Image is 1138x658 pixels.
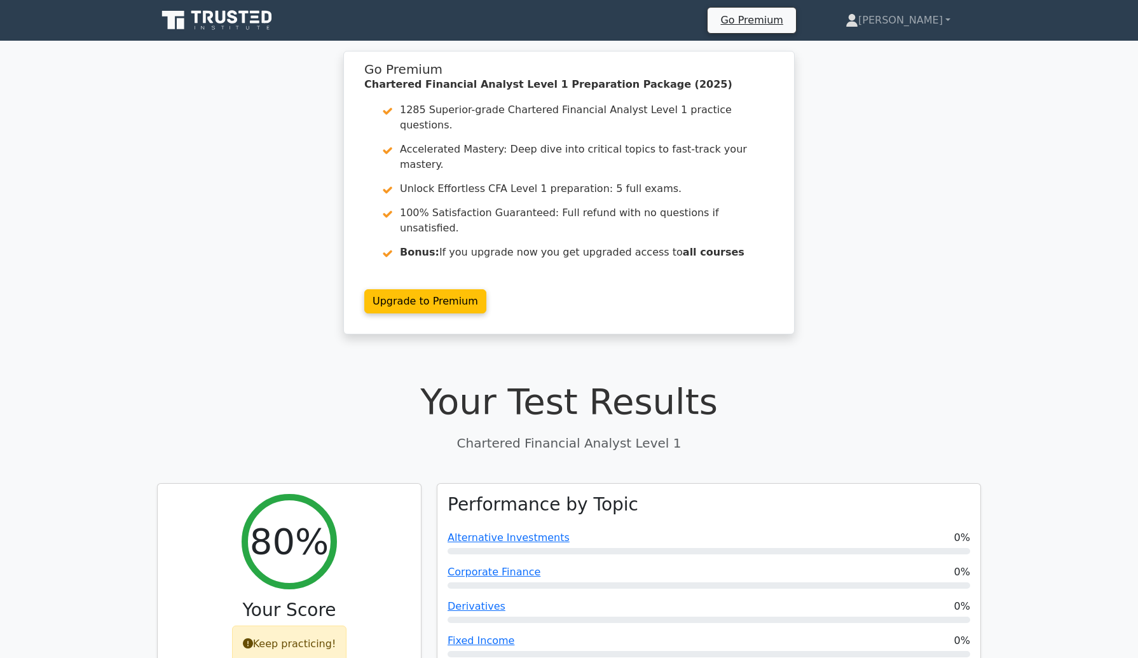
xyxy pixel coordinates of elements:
[157,434,981,453] p: Chartered Financial Analyst Level 1
[815,8,981,33] a: [PERSON_NAME]
[954,633,970,648] span: 0%
[448,566,540,578] a: Corporate Finance
[954,599,970,614] span: 0%
[364,289,486,313] a: Upgrade to Premium
[448,531,570,544] a: Alternative Investments
[448,600,505,612] a: Derivatives
[448,634,514,647] a: Fixed Income
[250,520,329,563] h2: 80%
[954,565,970,580] span: 0%
[168,600,411,621] h3: Your Score
[713,11,790,29] a: Go Premium
[954,530,970,545] span: 0%
[157,380,981,423] h1: Your Test Results
[448,494,638,516] h3: Performance by Topic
